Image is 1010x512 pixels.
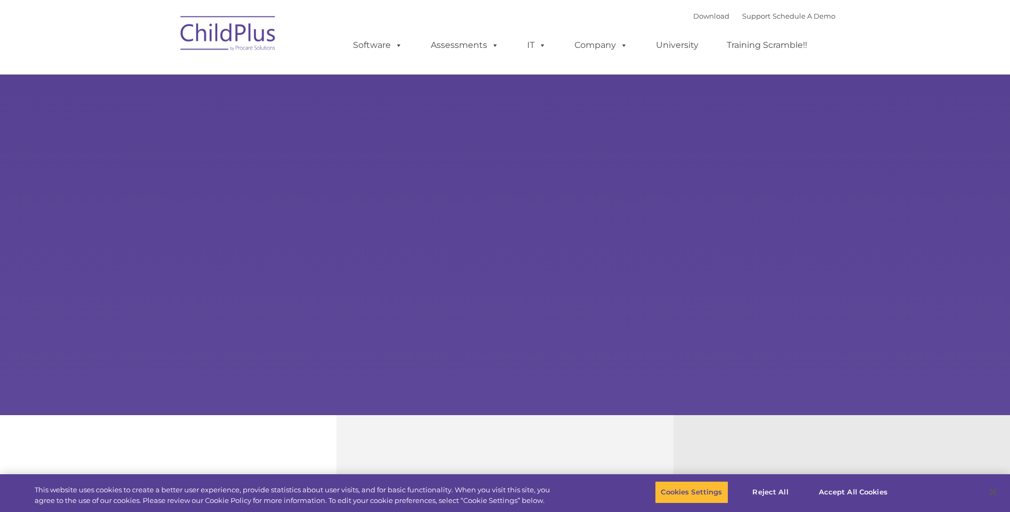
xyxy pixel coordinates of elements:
button: Reject All [737,481,804,503]
a: Training Scramble!! [716,35,818,56]
button: Cookies Settings [655,481,728,503]
img: ChildPlus by Procare Solutions [175,9,282,62]
a: IT [516,35,557,56]
button: Close [981,481,1005,504]
font: | [693,12,835,20]
button: Accept All Cookies [813,481,893,503]
a: Software [342,35,413,56]
a: Assessments [420,35,510,56]
a: Download [693,12,729,20]
div: This website uses cookies to create a better user experience, provide statistics about user visit... [35,485,555,506]
a: Schedule A Demo [773,12,835,20]
a: University [645,35,709,56]
a: Support [742,12,770,20]
a: Company [564,35,638,56]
